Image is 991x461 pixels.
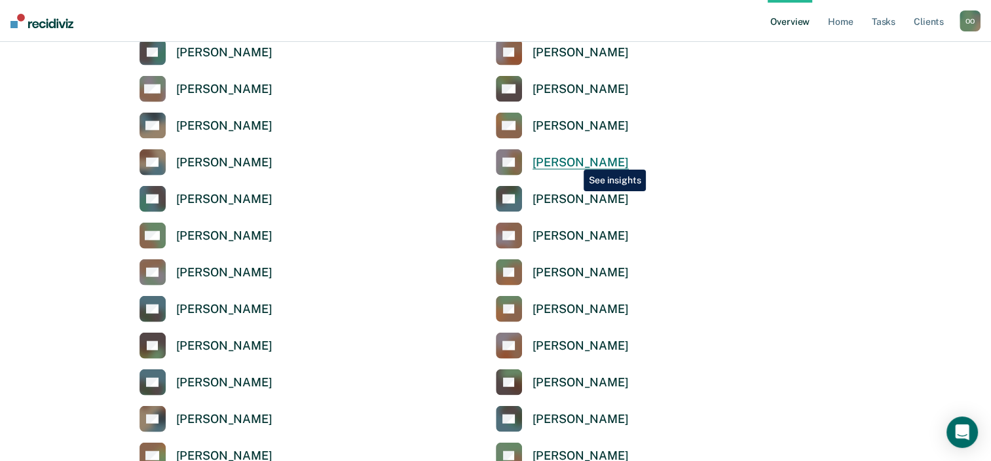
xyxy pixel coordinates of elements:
div: [PERSON_NAME] [533,155,629,170]
div: O O [960,10,981,31]
a: [PERSON_NAME] [140,149,272,175]
a: [PERSON_NAME] [496,149,629,175]
a: [PERSON_NAME] [140,223,272,249]
div: [PERSON_NAME] [176,229,272,244]
a: [PERSON_NAME] [496,223,629,249]
div: [PERSON_NAME] [533,375,629,390]
img: Recidiviz [10,14,73,28]
div: [PERSON_NAME] [176,45,272,60]
div: [PERSON_NAME] [533,192,629,207]
a: [PERSON_NAME] [496,406,629,432]
div: [PERSON_NAME] [176,412,272,427]
a: [PERSON_NAME] [496,113,629,139]
a: [PERSON_NAME] [140,76,272,102]
a: [PERSON_NAME] [496,259,629,286]
div: [PERSON_NAME] [533,45,629,60]
div: [PERSON_NAME] [176,339,272,354]
a: [PERSON_NAME] [140,113,272,139]
div: [PERSON_NAME] [176,82,272,97]
div: [PERSON_NAME] [533,412,629,427]
div: [PERSON_NAME] [533,82,629,97]
button: OO [960,10,981,31]
div: [PERSON_NAME] [176,155,272,170]
div: [PERSON_NAME] [533,339,629,354]
a: [PERSON_NAME] [496,39,629,65]
div: [PERSON_NAME] [176,192,272,207]
div: [PERSON_NAME] [176,119,272,134]
div: [PERSON_NAME] [533,229,629,244]
a: [PERSON_NAME] [496,186,629,212]
a: [PERSON_NAME] [496,333,629,359]
a: [PERSON_NAME] [496,296,629,322]
a: [PERSON_NAME] [496,369,629,396]
a: [PERSON_NAME] [496,76,629,102]
div: [PERSON_NAME] [176,375,272,390]
div: [PERSON_NAME] [176,265,272,280]
div: Open Intercom Messenger [946,416,978,448]
div: [PERSON_NAME] [533,119,629,134]
div: [PERSON_NAME] [533,265,629,280]
a: [PERSON_NAME] [140,369,272,396]
a: [PERSON_NAME] [140,333,272,359]
div: [PERSON_NAME] [533,302,629,317]
div: [PERSON_NAME] [176,302,272,317]
a: [PERSON_NAME] [140,406,272,432]
a: [PERSON_NAME] [140,39,272,65]
a: [PERSON_NAME] [140,259,272,286]
a: [PERSON_NAME] [140,186,272,212]
a: [PERSON_NAME] [140,296,272,322]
